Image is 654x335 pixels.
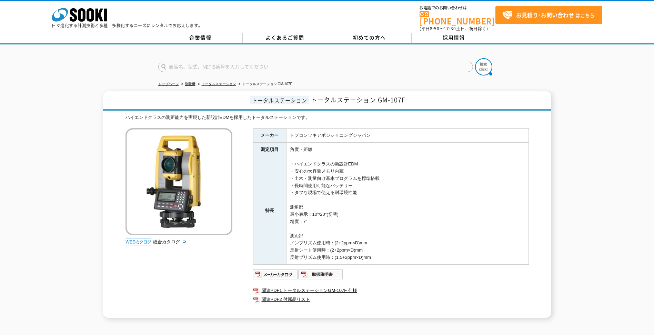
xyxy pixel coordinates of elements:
[502,10,595,20] span: はこちら
[253,128,286,143] th: メーカー
[475,58,492,75] img: btn_search.png
[298,274,343,279] a: 取扱説明書
[158,33,243,43] a: 企業情報
[420,11,495,25] a: [PHONE_NUMBER]
[237,81,292,88] li: トータルステーション GM-107F
[327,33,412,43] a: 初めての方へ
[444,26,456,32] span: 17:30
[420,6,495,10] span: お電話でのお問い合わせは
[495,6,602,24] a: お見積り･お問い合わせはこちら
[158,82,179,86] a: トップページ
[253,295,529,304] a: 関連PDF2 付属品リスト
[286,157,529,265] td: ・ハイエンドクラスの新設計EDM ・安心の大容量メモリ内蔵 ・土木・測量向け基本プログラムを標準搭載 ・長時間使用可能なバッテリー ・タフな現場で使える耐環境性能 測角部 最小表示：10"/20...
[52,23,203,28] p: 日々進化する計測技術と多種・多様化するニーズにレンタルでお応えします。
[158,62,473,72] input: 商品名、型式、NETIS番号を入力してください
[202,82,236,86] a: トータルステーション
[125,114,529,121] div: ハイエンドクラスの測距能力を実現した新設計EDMを採用したトータルステーションです。
[125,238,151,245] img: webカタログ
[253,286,529,295] a: 関連PDF1 トータルステーションGM-107F 仕様
[286,143,529,157] td: 角度・距離
[185,82,195,86] a: 測量機
[311,95,405,104] span: トータルステーション GM-107F
[250,96,309,104] span: トータルステーション
[253,274,298,279] a: メーカーカタログ
[253,143,286,157] th: 測定項目
[516,11,574,19] strong: お見積り･お問い合わせ
[286,128,529,143] td: トプコンソキアポジショニングジャパン
[420,26,488,32] span: (平日 ～ 土日、祝日除く)
[353,34,386,41] span: 初めての方へ
[243,33,327,43] a: よくあるご質問
[298,269,343,280] img: 取扱説明書
[125,128,232,235] img: トータルステーション GM-107F
[253,157,286,265] th: 特長
[412,33,496,43] a: 採用情報
[153,239,187,244] a: 総合カタログ
[253,269,298,280] img: メーカーカタログ
[430,26,440,32] span: 8:50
